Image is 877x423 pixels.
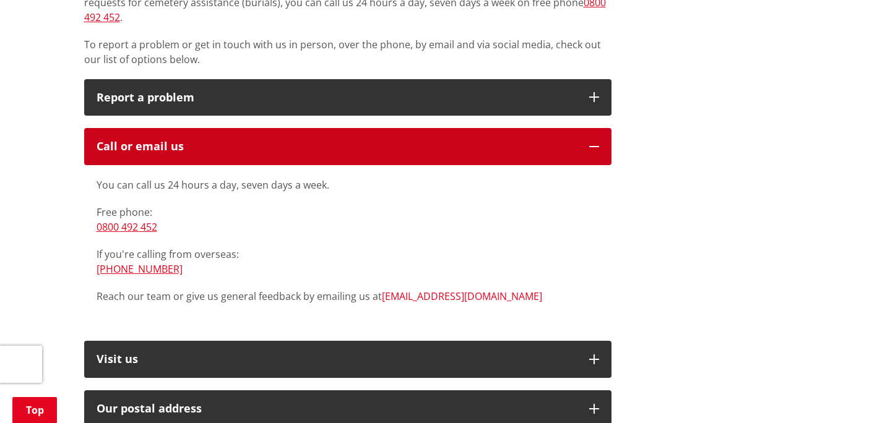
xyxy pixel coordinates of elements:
[84,79,611,116] button: Report a problem
[84,341,611,378] button: Visit us
[84,37,611,67] p: To report a problem or get in touch with us in person, over the phone, by email and via social me...
[84,128,611,165] button: Call or email us
[12,397,57,423] a: Top
[97,177,599,192] p: You can call us 24 hours a day, seven days a week.
[820,371,865,416] iframe: Messenger Launcher
[97,92,577,104] p: Report a problem
[382,289,542,303] a: [EMAIL_ADDRESS][DOMAIN_NAME]
[97,247,599,276] p: If you're calling from overseas:
[97,262,183,276] a: [PHONE_NUMBER]
[97,403,577,415] h2: Our postal address
[97,289,599,304] p: Reach our team or give us general feedback by emailing us at
[97,220,157,234] a: 0800 492 452
[97,353,577,365] p: Visit us
[97,140,577,153] div: Call or email us
[97,205,599,234] p: Free phone:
